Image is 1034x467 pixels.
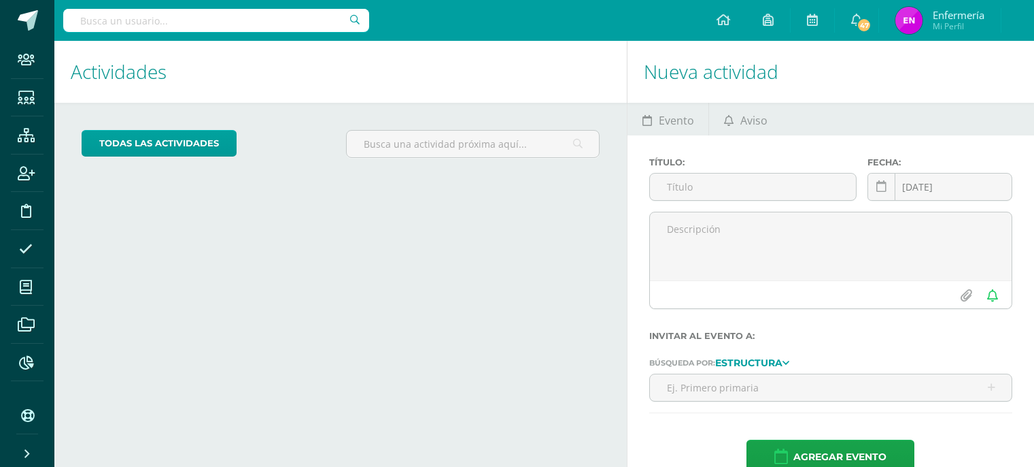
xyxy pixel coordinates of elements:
[82,130,237,157] a: todas las Actividades
[627,103,708,135] a: Evento
[63,9,369,32] input: Busca un usuario...
[740,104,768,137] span: Aviso
[649,358,715,368] span: Búsqueda por:
[933,20,984,32] span: Mi Perfil
[71,41,610,103] h1: Actividades
[715,357,782,369] strong: Estructura
[709,103,782,135] a: Aviso
[650,174,856,200] input: Título
[868,174,1012,200] input: Fecha de entrega
[649,157,857,167] label: Título:
[715,357,789,367] a: Estructura
[857,18,872,33] span: 47
[867,157,1012,167] label: Fecha:
[659,104,694,137] span: Evento
[650,374,1012,401] input: Ej. Primero primaria
[933,8,984,22] span: Enfermería
[649,331,1012,341] label: Invitar al evento a:
[644,41,1018,103] h1: Nueva actividad
[895,7,923,34] img: 9282fce470099ad46d32b14798152acb.png
[347,131,599,157] input: Busca una actividad próxima aquí...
